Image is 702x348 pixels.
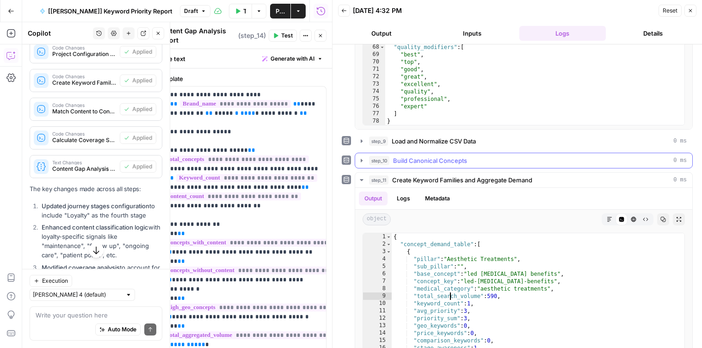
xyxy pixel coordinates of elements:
span: Draft [184,7,198,15]
button: Generate with AI [259,53,326,65]
div: Copilot [28,29,90,38]
button: Applied [120,132,156,144]
button: Applied [120,103,156,115]
button: Output [338,26,425,41]
span: Applied [132,76,152,85]
button: 0 ms [355,153,692,168]
span: Text Changes [52,160,116,165]
span: Reset [663,6,677,15]
button: Inputs [429,26,516,41]
span: 0 ms [673,176,687,184]
div: 4 [363,255,392,263]
div: 14 [363,329,392,337]
li: to include "Loyalty" as the fourth stage [39,201,162,220]
span: Execution [42,277,68,285]
div: 5 [363,263,392,270]
span: Publish [276,6,285,16]
button: Reset [659,5,682,17]
span: step_9 [369,137,388,146]
li: to account for 4 stages instead of 3, updating thresholds accordingly [39,263,162,291]
span: Applied [132,48,152,56]
textarea: Content Gap Analysis Report [157,26,236,45]
span: Test Workflow [243,6,246,16]
button: Auto Mode [95,323,141,336]
div: 69 [363,51,385,58]
span: 0 ms [673,137,687,145]
div: 12 [363,315,392,322]
span: Code Changes [52,45,116,50]
div: 70 [363,58,385,66]
button: Logs [519,26,606,41]
div: 1 [363,233,392,241]
span: Create Keyword Families and Aggregate Demand [392,175,532,185]
span: Calculate Coverage Status and Scoring (step_13) [52,136,116,144]
span: Applied [132,162,152,171]
button: 0 ms [355,173,692,187]
button: 0 ms [355,134,692,149]
span: step_10 [369,156,389,165]
span: Code Changes [52,74,116,79]
div: 72 [363,73,385,81]
button: Logs [391,192,416,205]
div: 15 [363,337,392,344]
span: step_11 [369,175,388,185]
span: Generate with AI [271,55,314,63]
span: 0 ms [673,156,687,165]
button: Metadata [419,192,456,205]
div: 6 [363,270,392,278]
button: Applied [120,46,156,58]
span: Create Keyword Families and Aggregate Demand (step_11) [52,79,116,87]
button: [[PERSON_NAME]] Keyword Priority Report [34,4,178,19]
div: Write text [151,49,332,68]
span: Load and Normalize CSV Data [392,137,476,146]
span: Project Configuration Setup (step_8) [52,50,116,58]
div: 11 [363,307,392,315]
div: 77 [363,110,385,118]
button: Applied [120,161,156,173]
div: 68 [363,43,385,51]
button: Test Workflow [229,4,252,19]
div: 71 [363,66,385,73]
li: with loyalty-specific signals like "maintenance", "follow up", "ongoing care", "patient portal", ... [39,223,162,260]
div: 74 [363,88,385,95]
span: Toggle code folding, rows 68 through 77 [380,43,385,51]
button: Publish [270,4,290,19]
span: Applied [132,105,152,113]
button: Draft [180,5,210,17]
div: 8 [363,285,392,292]
div: 73 [363,81,385,88]
span: [[PERSON_NAME]] Keyword Priority Report [48,6,172,16]
span: ( step_14 ) [238,31,266,40]
strong: Enhanced content classification logic [42,224,148,231]
button: Details [610,26,696,41]
button: Output [359,192,388,205]
div: 3 [363,248,392,255]
button: Execution [30,275,72,287]
span: Toggle code folding, rows 2 through 1866 [386,241,391,248]
strong: Modified coverage analysis [42,264,120,271]
div: 75 [363,95,385,103]
span: Toggle code folding, rows 1 through 1870 [386,233,391,241]
span: Test [281,31,293,40]
span: Auto Mode [108,325,136,334]
div: 10 [363,300,392,307]
span: Toggle code folding, rows 3 through 35 [386,248,391,255]
div: 13 [363,322,392,329]
span: Content Gap Analysis Report (step_14) [52,165,116,173]
div: 2 [363,241,392,248]
p: The key changes made across all steps: [30,184,162,194]
button: Test [269,30,297,42]
span: Applied [132,134,152,142]
span: Build Canonical Concepts [393,156,467,165]
div: 9 [363,292,392,300]
span: Code Changes [52,103,116,107]
span: Code Changes [52,131,116,136]
span: object [363,213,391,225]
input: Claude Sonnet 4 (default) [33,290,122,299]
strong: Updated journey stages configuration [42,202,149,210]
div: 76 [363,103,385,110]
div: 7 [363,278,392,285]
span: Match Content to Concept Families (step_12) [52,107,116,116]
button: Applied [120,75,156,87]
label: Template [157,74,326,83]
